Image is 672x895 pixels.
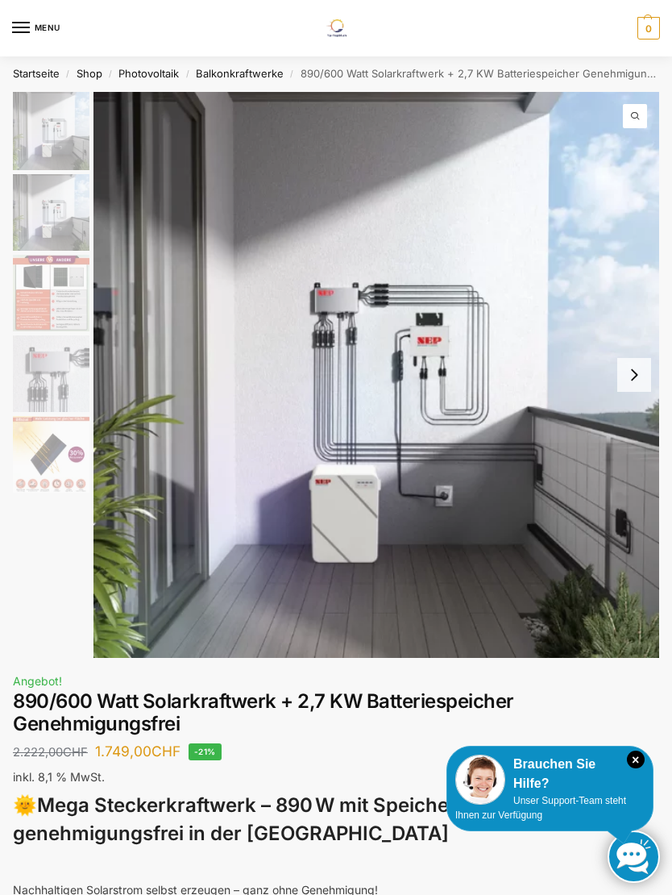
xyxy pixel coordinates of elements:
span: / [60,68,77,81]
span: -21% [189,743,222,760]
h3: 🌞 [13,792,659,848]
span: Unser Support-Team steht Ihnen zur Verfügung [455,795,626,821]
img: Bificial im Vergleich zu billig Modulen [13,255,89,331]
button: Next slide [617,358,651,392]
img: Customer service [455,755,505,805]
span: 0 [637,17,660,40]
img: Balkonkraftwerk mit 2,7kw Speicher [13,92,89,171]
h1: 890/600 Watt Solarkraftwerk + 2,7 KW Batteriespeicher Genehmigungsfrei [13,690,659,737]
img: BDS1000 [13,335,89,412]
span: Angebot! [13,674,62,688]
a: Startseite [13,67,60,80]
strong: Mega Steckerkraftwerk – 890 W mit Speicher | Legal & genehmigungsfrei in der [GEOGRAPHIC_DATA] [13,793,542,845]
a: Balkonkraftwerke [196,67,284,80]
div: Brauchen Sie Hilfe? [455,755,645,793]
img: Balkonkraftwerk mit 2,7kw Speicher [13,174,89,251]
a: Shop [77,67,102,80]
nav: Breadcrumb [13,56,659,92]
span: / [179,68,196,81]
button: Menu [12,16,60,40]
a: Photovoltaik [118,67,179,80]
a: Steckerkraftwerk mit 2,7kwh-SpeicherBalkonkraftwerk mit 27kw Speicher [93,92,659,658]
bdi: 2.222,00 [13,745,88,760]
span: CHF [63,745,88,760]
span: / [284,68,301,81]
i: Schließen [627,751,645,768]
span: CHF [151,743,180,760]
img: Bificial 30 % mehr Leistung [13,416,89,493]
img: Solaranlagen, Speicheranlagen und Energiesparprodukte [317,19,355,37]
a: 0 [633,17,660,40]
bdi: 1.749,00 [95,743,180,760]
span: / [102,68,119,81]
span: inkl. 8,1 % MwSt. [13,770,105,784]
img: Balkonkraftwerk mit 2,7kw Speicher [93,92,659,658]
nav: Cart contents [633,17,660,40]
